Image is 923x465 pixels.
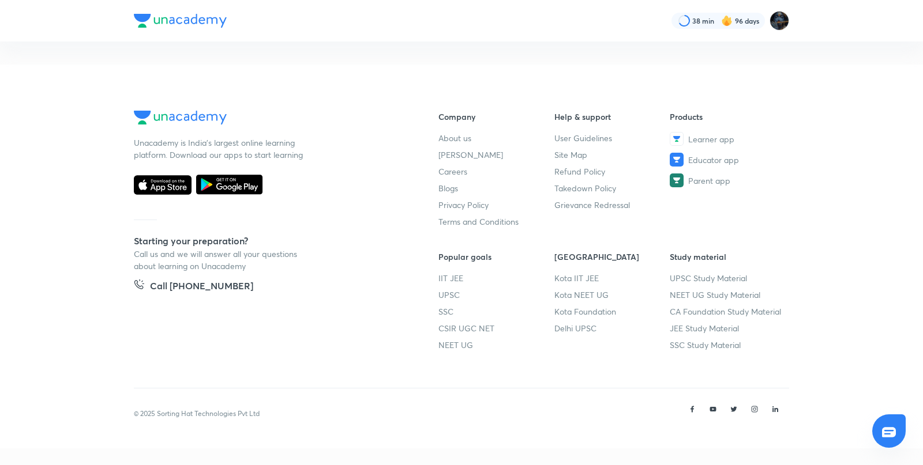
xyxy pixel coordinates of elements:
[438,251,554,263] h6: Popular goals
[721,15,733,27] img: streak
[670,132,786,146] a: Learner app
[438,305,554,317] a: SSC
[438,216,554,228] a: Terms and Conditions
[554,149,670,161] a: Site Map
[554,111,670,123] h6: Help & support
[438,182,554,194] a: Blogs
[438,199,554,211] a: Privacy Policy
[770,11,789,31] img: Purnima Sharma
[670,322,786,334] a: JEE Study Material
[670,153,786,167] a: Educator app
[670,305,786,317] a: CA Foundation Study Material
[670,153,684,167] img: Educator app
[134,111,402,127] a: Company Logo
[134,409,260,419] p: © 2025 Sorting Hat Technologies Pvt Ltd
[554,289,670,301] a: Kota NEET UG
[554,199,670,211] a: Grievance Redressal
[670,272,786,284] a: UPSC Study Material
[150,279,253,295] h5: Call [PHONE_NUMBER]
[438,165,554,177] a: Careers
[438,132,554,144] a: About us
[554,305,670,317] a: Kota Foundation
[134,248,307,272] p: Call us and we will answer all your questions about learning on Unacademy
[554,322,670,334] a: Delhi UPSC
[670,111,786,123] h6: Products
[554,251,670,263] h6: [GEOGRAPHIC_DATA]
[438,149,554,161] a: [PERSON_NAME]
[688,154,739,166] span: Educator app
[134,234,402,248] h5: Starting your preparation?
[438,339,554,351] a: NEET UG
[554,272,670,284] a: Kota IIT JEE
[438,289,554,301] a: UPSC
[670,339,786,351] a: SSC Study Material
[438,322,554,334] a: CSIR UGC NET
[670,132,684,146] img: Learner app
[134,279,253,295] a: Call [PHONE_NUMBER]
[554,182,670,194] a: Takedown Policy
[554,165,670,177] a: Refund Policy
[438,272,554,284] a: IIT JEE
[134,137,307,161] p: Unacademy is India’s largest online learning platform. Download our apps to start learning
[688,175,730,187] span: Parent app
[670,173,684,187] img: Parent app
[670,173,786,187] a: Parent app
[134,111,227,124] img: Company Logo
[554,132,670,144] a: User Guidelines
[134,14,227,28] img: Company Logo
[438,111,554,123] h6: Company
[670,289,786,301] a: NEET UG Study Material
[670,251,786,263] h6: Study material
[688,133,734,145] span: Learner app
[438,165,467,177] span: Careers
